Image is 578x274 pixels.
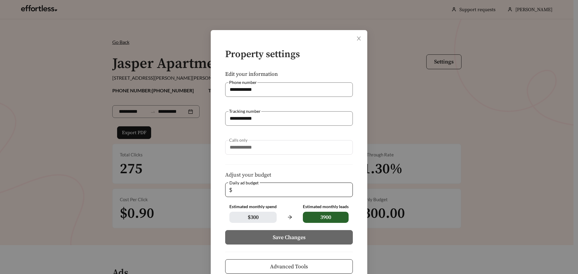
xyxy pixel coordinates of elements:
[284,211,295,223] span: arrow-right
[229,183,232,197] span: $
[225,259,353,274] button: Advanced Tools
[225,263,353,269] a: Advanced Tools
[229,204,277,209] div: Estimated monthly spend
[225,71,353,77] h5: Edit your information
[225,230,353,245] button: Save Changes
[350,30,367,47] button: Close
[303,204,349,209] div: Estimated monthly leads
[356,36,362,41] span: close
[225,172,353,178] h5: Adjust your budget
[225,49,353,60] h4: Property settings
[229,212,277,223] span: $ 300
[303,212,349,223] span: 3900
[270,263,308,271] span: Advanced Tools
